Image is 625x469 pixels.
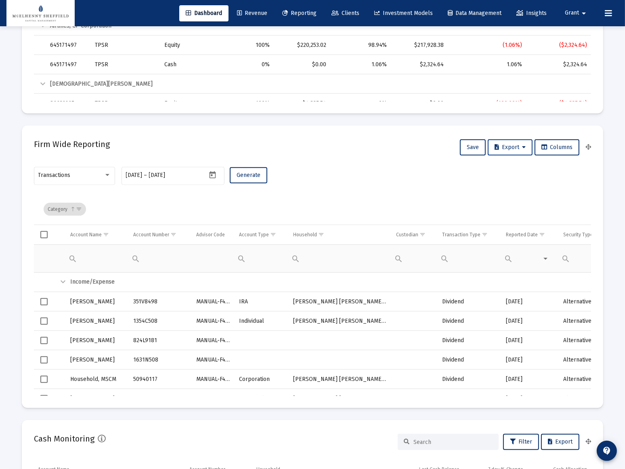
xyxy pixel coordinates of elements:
[502,244,559,272] td: Filter cell
[50,80,587,88] div: [DEMOGRAPHIC_DATA][PERSON_NAME]
[559,244,614,272] td: Filter cell
[66,311,129,331] td: [PERSON_NAME]
[192,331,235,350] td: MANUAL-F404
[70,231,102,238] div: Account Name
[149,172,188,179] input: End date
[539,231,545,238] span: Show filter options for column 'Reported Date'
[186,10,222,17] span: Dashboard
[160,36,213,55] td: Equity
[395,41,443,49] div: $217,928.38
[530,99,587,107] div: ($4,837.54)
[129,350,192,370] td: 1631N508
[66,225,129,244] td: Column Account Name
[192,389,235,408] td: MANUAL-F404
[395,61,443,69] div: $2,324.64
[192,350,235,370] td: MANUAL-F404
[40,298,48,305] div: Select row
[374,10,433,17] span: Investment Models
[559,350,614,370] td: Alternative
[289,244,392,272] td: Filter cell
[331,10,359,17] span: Clients
[555,5,598,21] button: Grant
[126,172,143,179] input: Start date
[192,225,235,244] td: Column Advisor Code
[602,446,612,456] mat-icon: contact_support
[289,370,392,389] td: [PERSON_NAME] [PERSON_NAME] Accounts Household
[495,144,526,151] span: Export
[289,311,392,331] td: [PERSON_NAME] [PERSON_NAME] Accounts Household
[179,5,229,21] a: Dashboard
[530,61,587,69] div: $2,324.64
[91,36,160,55] td: TPSR
[76,206,82,212] span: Show filter options for column 'undefined'
[40,337,48,344] div: Select row
[541,434,579,450] button: Export
[502,389,559,408] td: [DATE]
[452,61,522,69] div: 1.06%
[452,99,522,107] div: (100.00%)
[289,389,392,408] td: [PERSON_NAME] [PERSON_NAME] Accounts Household
[506,231,538,238] div: Reported Date
[482,231,488,238] span: Show filter options for column 'Transaction Type'
[192,311,235,331] td: MANUAL-F404
[442,231,480,238] div: Transaction Type
[294,231,317,238] div: Household
[438,225,502,244] td: Column Transaction Type
[510,438,532,445] span: Filter
[579,5,589,21] mat-icon: arrow_drop_down
[235,370,289,389] td: Corporation
[66,292,129,311] td: [PERSON_NAME]
[192,370,235,389] td: MANUAL-F404
[103,231,109,238] span: Show filter options for column 'Account Name'
[467,144,479,151] span: Save
[66,389,129,408] td: [PERSON_NAME]
[502,350,559,370] td: [DATE]
[91,94,160,113] td: TPSR
[235,311,289,331] td: Individual
[282,10,317,17] span: Reporting
[129,311,192,331] td: 1354C508
[196,231,225,238] div: Advisor Code
[368,5,439,21] a: Investment Models
[235,292,289,311] td: IRA
[438,311,502,331] td: Dividend
[160,94,213,113] td: Equity
[44,194,585,225] div: Data grid toolbar
[144,172,147,179] span: –
[207,169,218,181] button: Open calendar
[133,231,169,238] div: Account Number
[40,356,48,364] div: Select row
[319,231,325,238] span: Show filter options for column 'Household'
[502,292,559,311] td: [DATE]
[278,41,326,49] div: $220,253.02
[559,311,614,331] td: Alternative
[66,350,129,370] td: [PERSON_NAME]
[559,292,614,311] td: Alternative
[46,94,91,113] td: 86632267
[392,244,438,272] td: Filter cell
[503,434,539,450] button: Filter
[34,74,46,94] td: Collapse
[413,439,493,446] input: Search
[34,194,591,396] div: Data grid
[278,61,326,69] div: $0.00
[395,99,443,107] div: $0.00
[34,138,110,151] h2: Firm Wide Reporting
[460,139,486,156] button: Save
[170,231,176,238] span: Show filter options for column 'Account Number'
[441,5,508,21] a: Data Management
[438,331,502,350] td: Dividend
[218,61,270,69] div: 0%
[334,99,387,107] div: 0%
[392,225,438,244] td: Column Custodian
[218,99,270,107] div: 100%
[192,292,235,311] td: MANUAL-F404
[559,225,614,244] td: Column Security Type
[66,331,129,350] td: [PERSON_NAME]
[129,244,192,272] td: Filter cell
[160,55,213,74] td: Cash
[235,244,289,272] td: Filter cell
[452,41,522,49] div: (1.06%)
[66,370,129,389] td: Household, MSCM
[438,350,502,370] td: Dividend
